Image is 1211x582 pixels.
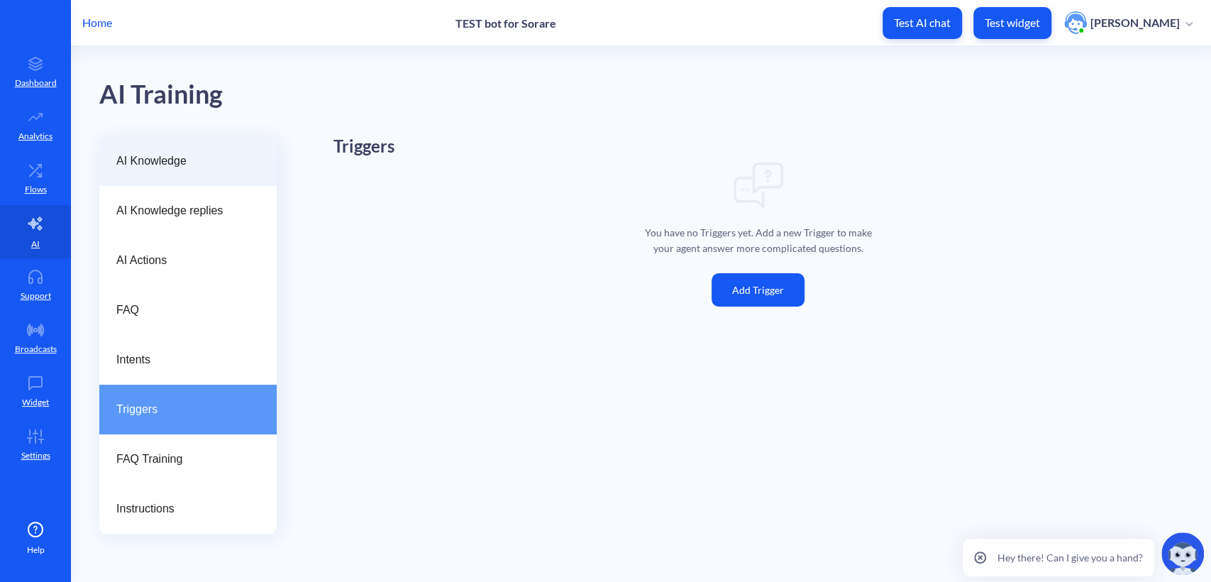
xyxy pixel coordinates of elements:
[27,544,45,556] span: Help
[116,351,248,368] span: Intents
[18,130,52,143] p: Analytics
[641,225,875,256] p: You have no Triggers yet. Add a new Trigger to make your agent answer more complicated questions.
[116,401,248,418] span: Triggers
[99,136,277,186] a: AI Knowledge
[99,75,223,115] div: AI Training
[99,484,277,534] a: Instructions
[997,550,1143,565] p: Hey there! Can I give you a hand?
[894,16,951,30] p: Test AI chat
[712,273,804,307] button: Add Trigger
[455,16,556,30] p: TEST bot for Sorare
[21,290,51,302] p: Support
[116,500,248,517] span: Instructions
[99,385,277,434] a: Triggers
[15,77,57,89] p: Dashboard
[973,7,1051,39] button: Test widget
[99,434,277,484] a: FAQ Training
[21,449,50,462] p: Settings
[1161,532,1204,575] img: copilot-icon.svg
[985,16,1040,30] p: Test widget
[15,343,57,356] p: Broadcasts
[116,451,248,468] span: FAQ Training
[99,186,277,236] a: AI Knowledge replies
[31,238,40,251] p: AI
[333,136,1160,157] h1: Triggers
[116,202,248,219] span: AI Knowledge replies
[734,163,783,208] img: img
[1090,15,1180,31] p: [PERSON_NAME]
[25,183,47,196] p: Flows
[99,236,277,285] a: AI Actions
[883,7,962,39] button: Test AI chat
[1064,11,1087,34] img: user photo
[1057,10,1200,35] button: user photo[PERSON_NAME]
[116,153,248,170] span: AI Knowledge
[116,302,248,319] span: FAQ
[99,335,277,385] a: Intents
[82,14,112,31] p: Home
[22,396,49,409] p: Widget
[116,252,248,269] span: AI Actions
[99,285,277,335] a: FAQ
